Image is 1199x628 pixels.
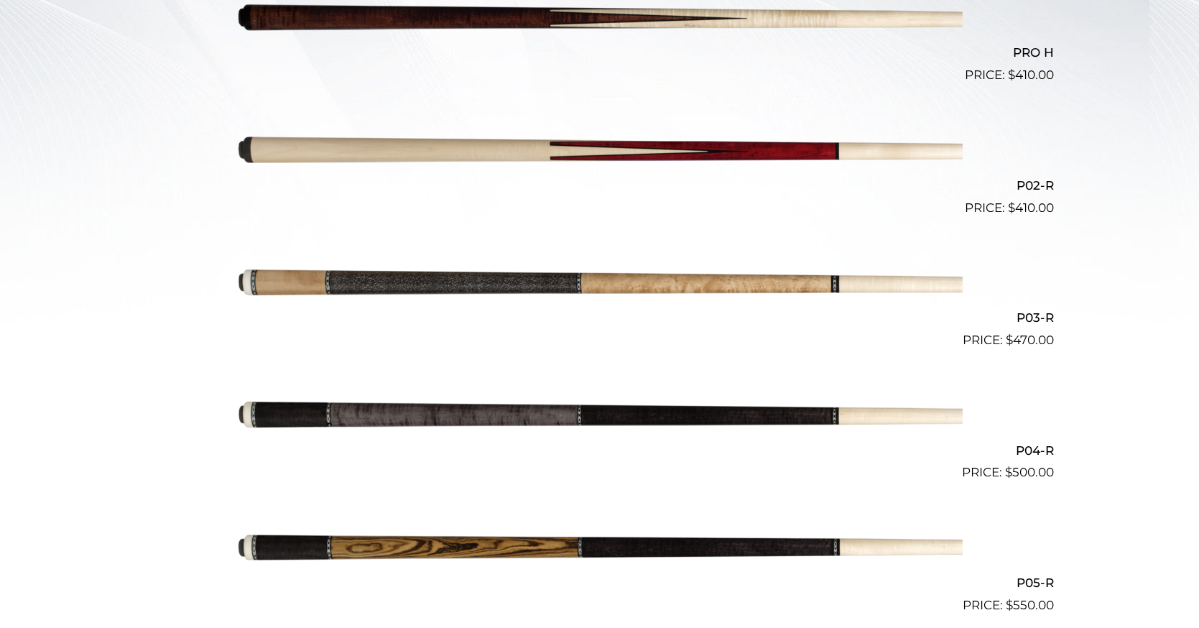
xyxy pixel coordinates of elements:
[1006,333,1013,347] span: $
[1005,465,1054,479] bdi: 500.00
[146,40,1054,66] h2: PRO H
[146,488,1054,614] a: P05-R $550.00
[146,223,1054,350] a: P03-R $470.00
[146,437,1054,463] h2: P04-R
[1005,465,1012,479] span: $
[1008,68,1015,82] span: $
[146,172,1054,198] h2: P02-R
[146,356,1054,482] a: P04-R $500.00
[237,223,963,344] img: P03-R
[146,569,1054,596] h2: P05-R
[1006,598,1054,612] bdi: 550.00
[1008,200,1015,215] span: $
[237,356,963,476] img: P04-R
[237,91,963,211] img: P02-R
[1006,598,1013,612] span: $
[1008,68,1054,82] bdi: 410.00
[1006,333,1054,347] bdi: 470.00
[1008,200,1054,215] bdi: 410.00
[146,91,1054,217] a: P02-R $410.00
[237,488,963,609] img: P05-R
[146,305,1054,331] h2: P03-R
